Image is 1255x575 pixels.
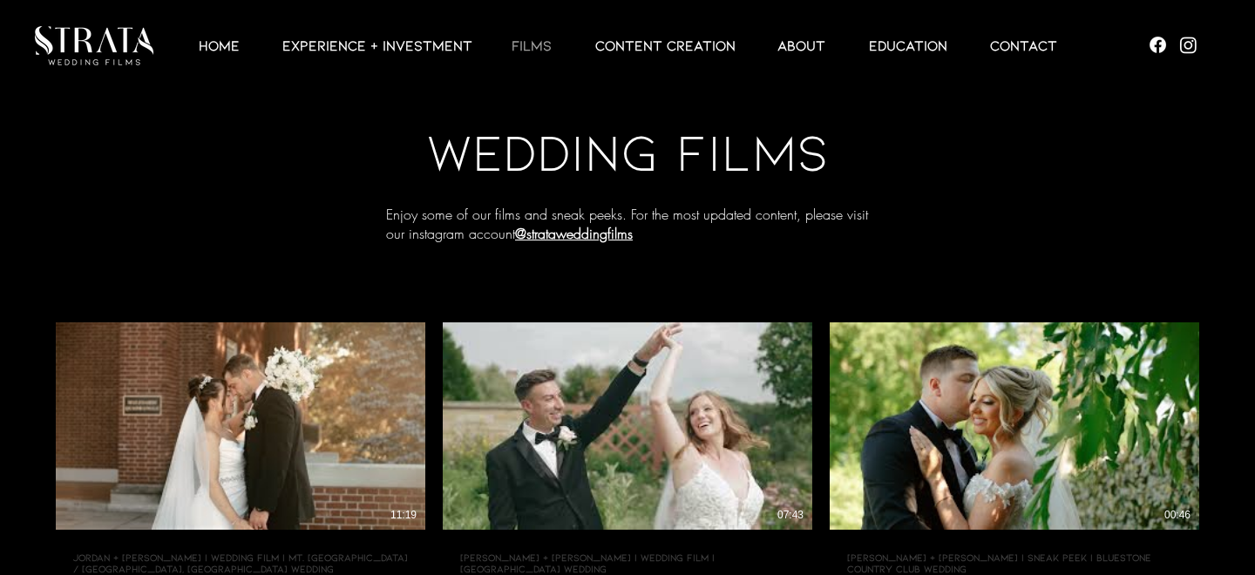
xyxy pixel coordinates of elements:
[769,35,834,56] p: ABOUT
[756,35,847,56] a: ABOUT
[166,35,1089,56] nav: Site
[190,35,248,56] p: HOME
[847,35,968,56] a: EDUCATION
[261,35,490,56] a: EXPERIENCE + INVESTMENT
[981,35,1066,56] p: Contact
[73,551,408,575] h3: Jordan + [PERSON_NAME] | Wedding Film | Mt. [GEOGRAPHIC_DATA] / [GEOGRAPHIC_DATA], [GEOGRAPHIC_DA...
[860,35,956,56] p: EDUCATION
[460,551,795,575] h3: [PERSON_NAME] + [PERSON_NAME] | Wedding Film | [GEOGRAPHIC_DATA] Wedding
[1164,509,1191,521] div: 00:46
[847,551,1182,575] h3: [PERSON_NAME] + [PERSON_NAME] | Sneak Peek | Bluestone Country Club Wedding
[968,35,1078,56] a: Contact
[515,224,633,243] a: @strataweddingfilms
[177,35,261,56] a: HOME
[35,26,153,65] img: LUX STRATA TEST_edited.png
[490,35,573,56] a: Films
[777,509,804,521] div: 07:43
[390,509,417,521] div: 11:19
[830,530,1199,575] button: [PERSON_NAME] + [PERSON_NAME] | Sneak Peek | Bluestone Country Club Wedding
[587,35,744,56] p: CONTENT CREATION
[56,530,425,575] button: Jordan + [PERSON_NAME] | Wedding Film | Mt. [GEOGRAPHIC_DATA] / [GEOGRAPHIC_DATA], [GEOGRAPHIC_DA...
[443,530,812,575] button: [PERSON_NAME] + [PERSON_NAME] | Wedding Film | [GEOGRAPHIC_DATA] Wedding
[1147,34,1199,56] ul: Social Bar
[386,205,868,243] span: Enjoy some of our films and sneak peeks. For the most updated content, please visit our instagram...
[274,35,481,56] p: EXPERIENCE + INVESTMENT
[503,35,560,56] p: Films
[426,118,829,181] span: WEDDING FILMS
[573,35,756,56] a: CONTENT CREATION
